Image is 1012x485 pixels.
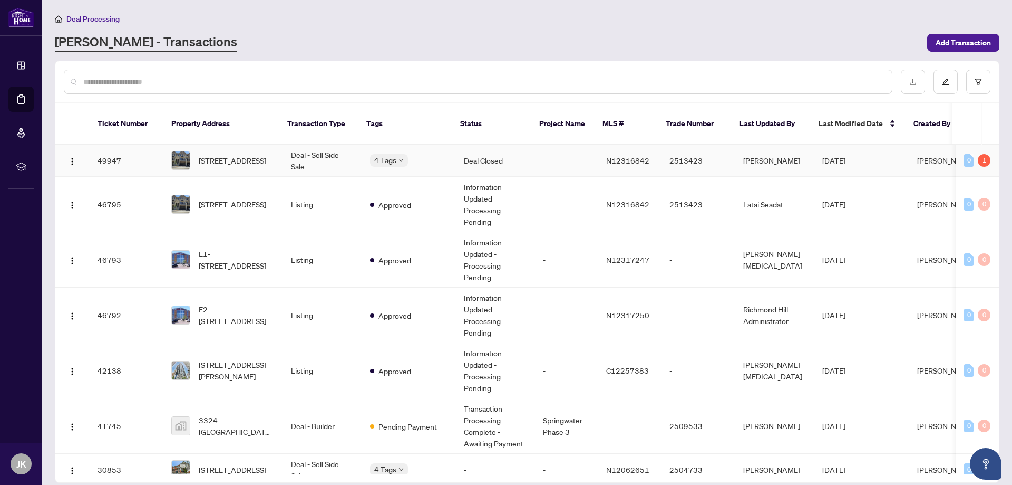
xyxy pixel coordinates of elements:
th: Property Address [163,103,279,145]
span: JK [16,457,26,471]
td: - [661,343,735,398]
td: - [534,343,598,398]
div: 1 [978,154,990,167]
button: filter [966,70,990,94]
span: [PERSON_NAME] [917,366,974,375]
span: [DATE] [822,421,845,431]
th: MLS # [594,103,657,145]
button: Logo [64,362,81,379]
a: [PERSON_NAME] - Transactions [55,33,237,52]
img: thumbnail-img [172,417,190,435]
div: 0 [978,364,990,377]
td: Information Updated - Processing Pending [455,288,534,343]
td: - [534,177,598,232]
button: Logo [64,251,81,268]
td: 46795 [89,177,163,232]
div: 0 [964,420,974,432]
span: [PERSON_NAME] [917,310,974,320]
div: 0 [978,198,990,211]
span: [DATE] [822,255,845,264]
span: [PERSON_NAME] [917,255,974,264]
div: 0 [964,463,974,476]
span: E1-[STREET_ADDRESS] [199,248,274,271]
span: download [909,78,917,85]
img: thumbnail-img [172,461,190,479]
span: Add Transaction [936,34,991,51]
span: [STREET_ADDRESS] [199,155,266,166]
th: Ticket Number [89,103,163,145]
span: E2-[STREET_ADDRESS] [199,303,274,327]
th: Project Name [531,103,594,145]
span: N12316842 [606,156,649,165]
button: Logo [64,417,81,434]
img: Logo [68,201,76,210]
span: down [398,467,404,472]
span: [PERSON_NAME] [917,199,974,209]
button: Logo [64,461,81,478]
img: thumbnail-img [172,195,190,213]
td: 42138 [89,343,163,398]
td: 46792 [89,288,163,343]
td: [PERSON_NAME][MEDICAL_DATA] [735,343,814,398]
img: thumbnail-img [172,306,190,324]
span: home [55,15,62,23]
td: Springwater Phase 3 [534,398,598,454]
button: Logo [64,196,81,213]
td: Listing [283,343,362,398]
span: [PERSON_NAME] [917,421,974,431]
span: filter [975,78,982,85]
span: Approved [378,365,411,377]
span: [DATE] [822,366,845,375]
div: 0 [978,309,990,321]
td: 2509533 [661,398,735,454]
div: 0 [964,364,974,377]
img: Logo [68,423,76,431]
span: 4 Tags [374,154,396,166]
img: Logo [68,367,76,376]
div: 0 [978,420,990,432]
div: 0 [964,253,974,266]
span: [PERSON_NAME] [917,465,974,474]
td: 46793 [89,232,163,288]
span: C12257383 [606,366,649,375]
td: [PERSON_NAME][MEDICAL_DATA] [735,232,814,288]
th: Last Modified Date [810,103,905,145]
td: 41745 [89,398,163,454]
img: thumbnail-img [172,362,190,379]
span: Pending Payment [378,421,437,432]
td: 2513423 [661,177,735,232]
div: 0 [964,154,974,167]
td: [PERSON_NAME] [735,398,814,454]
img: thumbnail-img [172,151,190,169]
span: N12317247 [606,255,649,264]
span: 4 Tags [374,463,396,476]
span: Approved [378,199,411,211]
th: Transaction Type [279,103,358,145]
span: N12062651 [606,465,649,474]
td: Listing [283,232,362,288]
td: Deal - Sell Side Sale [283,145,362,177]
span: 3324-[GEOGRAPHIC_DATA], [GEOGRAPHIC_DATA], [GEOGRAPHIC_DATA] [199,414,274,438]
th: Tags [358,103,452,145]
td: Listing [283,288,362,343]
th: Status [452,103,531,145]
td: Transaction Processing Complete - Awaiting Payment [455,398,534,454]
img: thumbnail-img [172,251,190,269]
button: Add Transaction [927,34,999,52]
img: logo [8,8,34,27]
button: Open asap [970,448,1001,480]
th: Last Updated By [731,103,810,145]
div: 0 [964,198,974,211]
span: down [398,158,404,163]
img: Logo [68,256,76,265]
td: [PERSON_NAME] [735,145,814,177]
span: edit [942,78,949,85]
div: 0 [978,253,990,266]
span: Approved [378,254,411,266]
span: [DATE] [822,199,845,209]
div: 0 [964,309,974,321]
span: Approved [378,310,411,321]
td: Deal - Builder [283,398,362,454]
button: edit [933,70,958,94]
button: Logo [64,152,81,169]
